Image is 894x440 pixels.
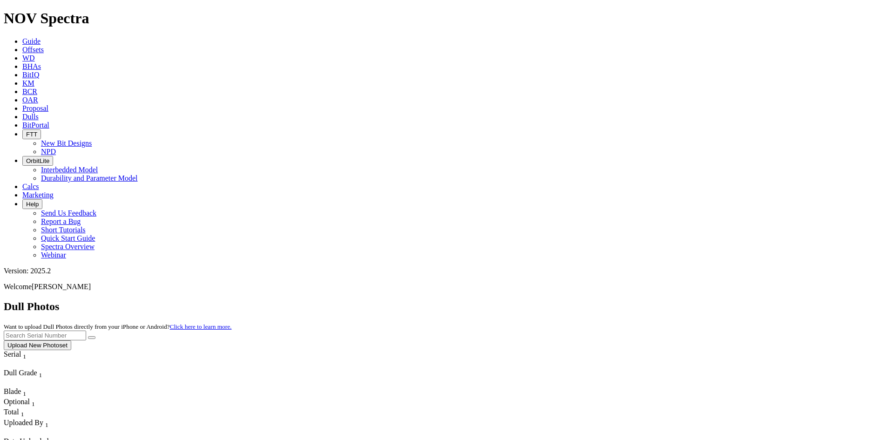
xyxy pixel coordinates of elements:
[22,156,53,166] button: OrbitLite
[4,369,37,377] span: Dull Grade
[4,331,86,340] input: Search Serial Number
[22,129,41,139] button: FTT
[41,226,86,234] a: Short Tutorials
[22,54,35,62] a: WD
[23,353,26,360] sub: 1
[23,390,26,397] sub: 1
[22,104,48,112] a: Proposal
[4,419,92,429] div: Uploaded By Sort None
[4,429,92,437] div: Column Menu
[4,360,43,369] div: Column Menu
[4,387,36,398] div: Sort None
[41,234,95,242] a: Quick Start Guide
[22,88,37,95] a: BCR
[22,183,39,190] a: Calcs
[26,201,39,208] span: Help
[21,411,24,418] sub: 1
[26,131,37,138] span: FTT
[22,46,44,54] a: Offsets
[45,419,48,426] span: Sort None
[4,340,71,350] button: Upload New Photoset
[4,369,69,379] div: Dull Grade Sort None
[45,421,48,428] sub: 1
[26,157,49,164] span: OrbitLite
[32,283,91,291] span: [PERSON_NAME]
[22,71,39,79] a: BitIQ
[39,369,42,377] span: Sort None
[22,191,54,199] a: Marketing
[4,398,36,408] div: Optional Sort None
[32,398,35,406] span: Sort None
[4,398,30,406] span: Optional
[41,209,96,217] a: Send Us Feedback
[4,350,43,360] div: Serial Sort None
[4,10,890,27] h1: NOV Spectra
[39,372,42,379] sub: 1
[41,243,95,250] a: Spectra Overview
[4,398,36,408] div: Sort None
[4,419,43,426] span: Uploaded By
[4,419,92,437] div: Sort None
[41,148,56,156] a: NPD
[23,387,26,395] span: Sort None
[4,408,19,416] span: Total
[41,174,138,182] a: Durability and Parameter Model
[4,283,890,291] p: Welcome
[32,400,35,407] sub: 1
[22,96,38,104] a: OAR
[41,217,81,225] a: Report a Bug
[4,300,890,313] h2: Dull Photos
[4,387,21,395] span: Blade
[21,408,24,416] span: Sort None
[22,62,41,70] a: BHAs
[4,369,69,387] div: Sort None
[22,121,49,129] a: BitPortal
[22,113,39,121] a: Dulls
[22,37,41,45] a: Guide
[4,267,890,275] div: Version: 2025.2
[41,166,98,174] a: Interbedded Model
[4,408,36,418] div: Sort None
[41,251,66,259] a: Webinar
[170,323,232,330] a: Click here to learn more.
[41,139,92,147] a: New Bit Designs
[4,323,231,330] small: Want to upload Dull Photos directly from your iPhone or Android?
[4,379,69,387] div: Column Menu
[23,350,26,358] span: Sort None
[4,387,36,398] div: Blade Sort None
[22,79,34,87] a: KM
[4,350,21,358] span: Serial
[22,199,42,209] button: Help
[4,408,36,418] div: Total Sort None
[4,350,43,369] div: Sort None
